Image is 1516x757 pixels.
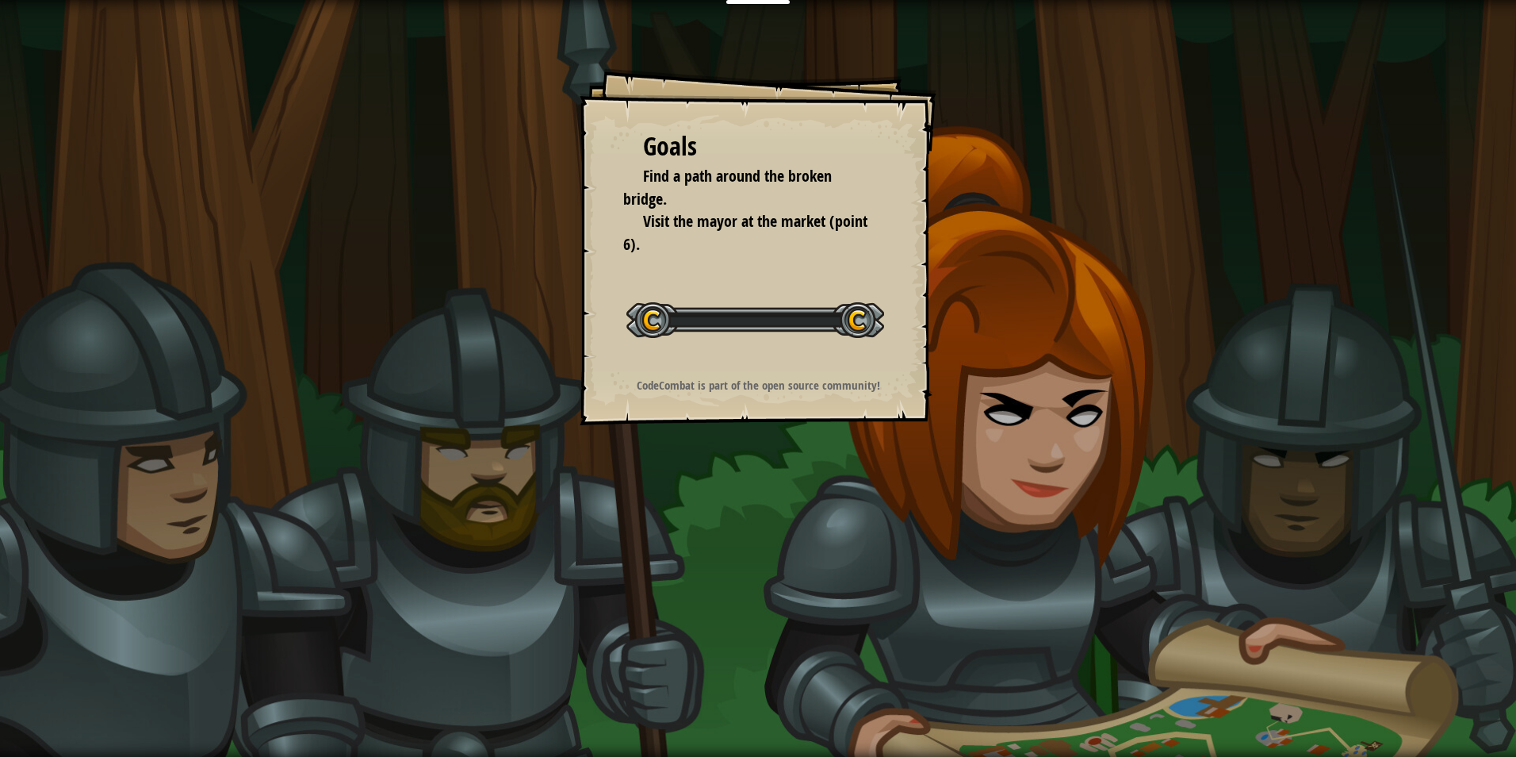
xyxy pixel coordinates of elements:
div: Goals [643,129,873,165]
li: Visit the mayor at the market (point 6). [623,210,869,256]
strong: CodeCombat is part of the open source community! [637,377,880,394]
span: Find a path around the broken bridge. [623,165,832,209]
span: Visit the mayor at the market (point 6). [623,210,867,255]
li: Find a path around the broken bridge. [623,165,869,210]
